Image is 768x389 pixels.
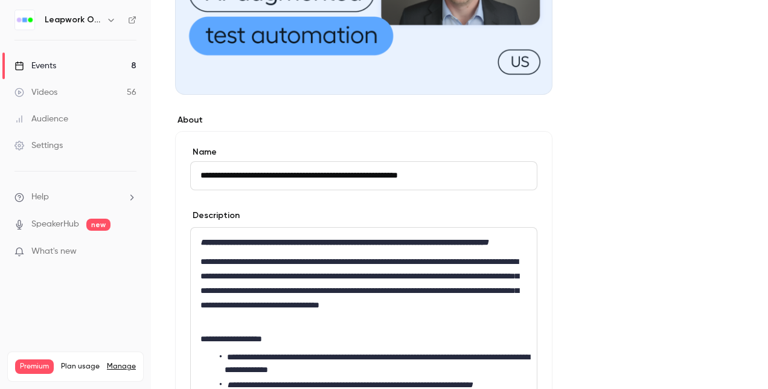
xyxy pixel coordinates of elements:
[14,60,56,72] div: Events
[175,114,552,126] label: About
[14,140,63,152] div: Settings
[107,362,136,371] a: Manage
[86,219,110,231] span: new
[31,218,79,231] a: SpeakerHub
[14,86,57,98] div: Videos
[15,359,54,374] span: Premium
[122,246,136,257] iframe: Noticeable Trigger
[61,362,100,371] span: Plan usage
[45,14,101,26] h6: Leapwork Online Event
[190,210,240,222] label: Description
[190,146,537,158] label: Name
[14,113,68,125] div: Audience
[31,191,49,204] span: Help
[31,245,77,258] span: What's new
[15,10,34,30] img: Leapwork Online Event
[14,191,136,204] li: help-dropdown-opener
